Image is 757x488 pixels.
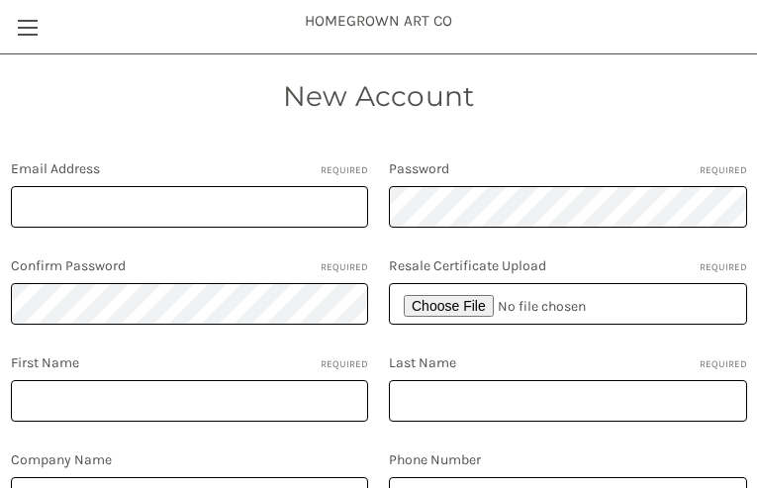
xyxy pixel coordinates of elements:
[11,449,369,470] label: Company Name
[700,163,747,178] small: Required
[700,357,747,372] small: Required
[389,158,747,179] label: Password
[389,255,747,276] label: Resale Certificate Upload
[11,158,369,179] label: Email Address
[321,260,368,275] small: Required
[11,255,369,276] label: Confirm Password
[21,75,736,117] h1: New Account
[18,27,38,29] span: Toggle menu
[11,352,369,373] label: First Name
[321,163,368,178] small: Required
[700,260,747,275] small: Required
[321,357,368,372] small: Required
[389,449,747,470] label: Phone Number
[389,352,747,373] label: Last Name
